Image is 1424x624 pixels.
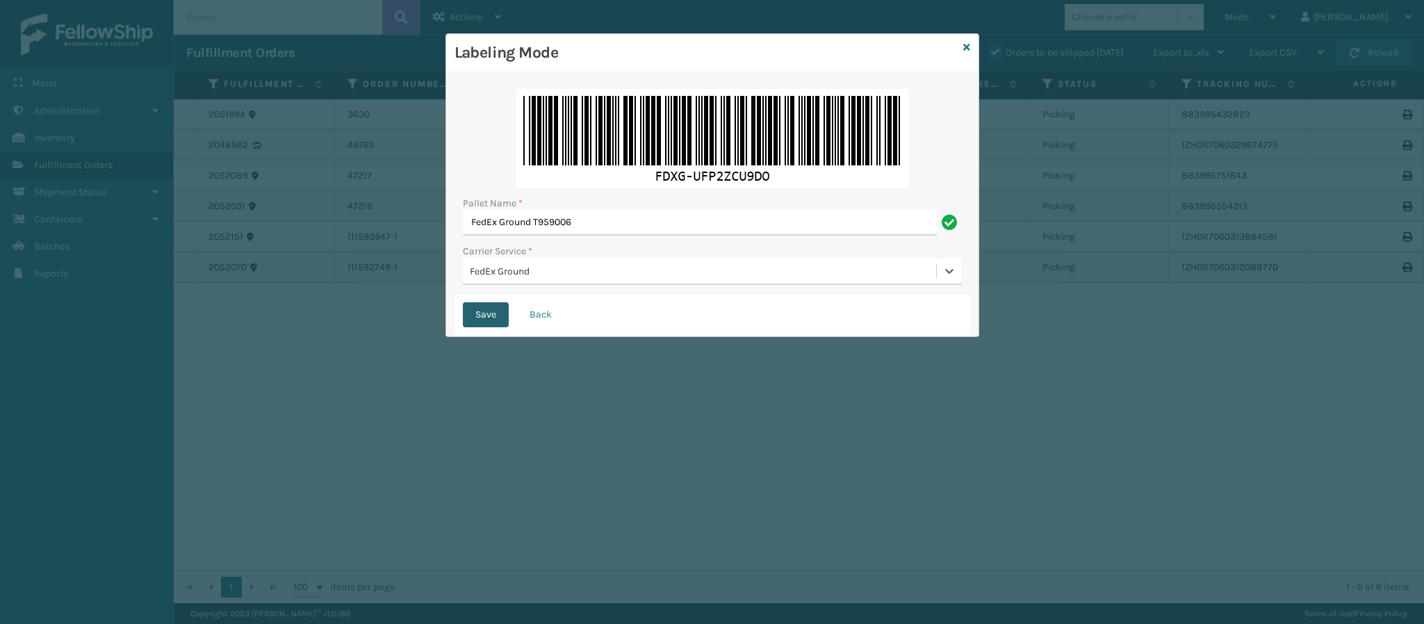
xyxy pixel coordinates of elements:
[470,264,938,279] div: FedEx Ground
[463,302,509,327] button: Save
[516,89,908,188] img: EREdOwAAAAZJREFUAwBgm1ZbbFq50gAAAABJRU5ErkJggg==
[455,42,958,63] h3: Labeling Mode
[463,244,532,258] label: Carrier Service
[463,196,523,211] label: Pallet Name
[517,302,564,327] button: Back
